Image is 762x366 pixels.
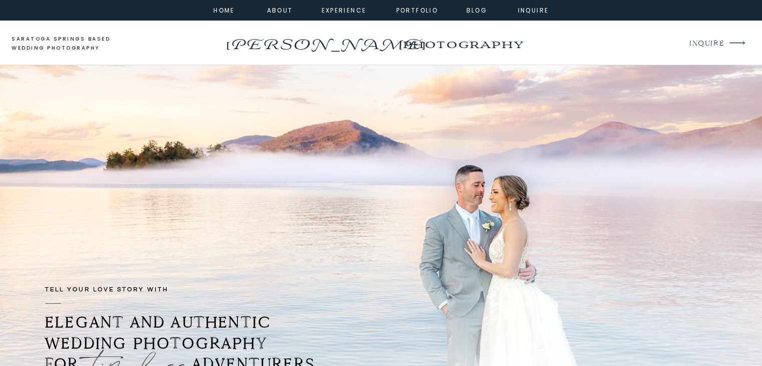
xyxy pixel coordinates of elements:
a: portfolio [396,5,439,14]
b: TELL YOUR LOVE STORY with [45,286,168,293]
a: saratoga springs based wedding photography [12,35,129,53]
a: INQUIRE [689,37,723,51]
a: about [267,5,290,14]
a: inquire [516,5,552,14]
a: home [211,5,238,14]
a: Blog [459,5,495,14]
a: photography [383,30,543,58]
a: [PERSON_NAME] [223,33,427,49]
a: experience [322,5,362,14]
